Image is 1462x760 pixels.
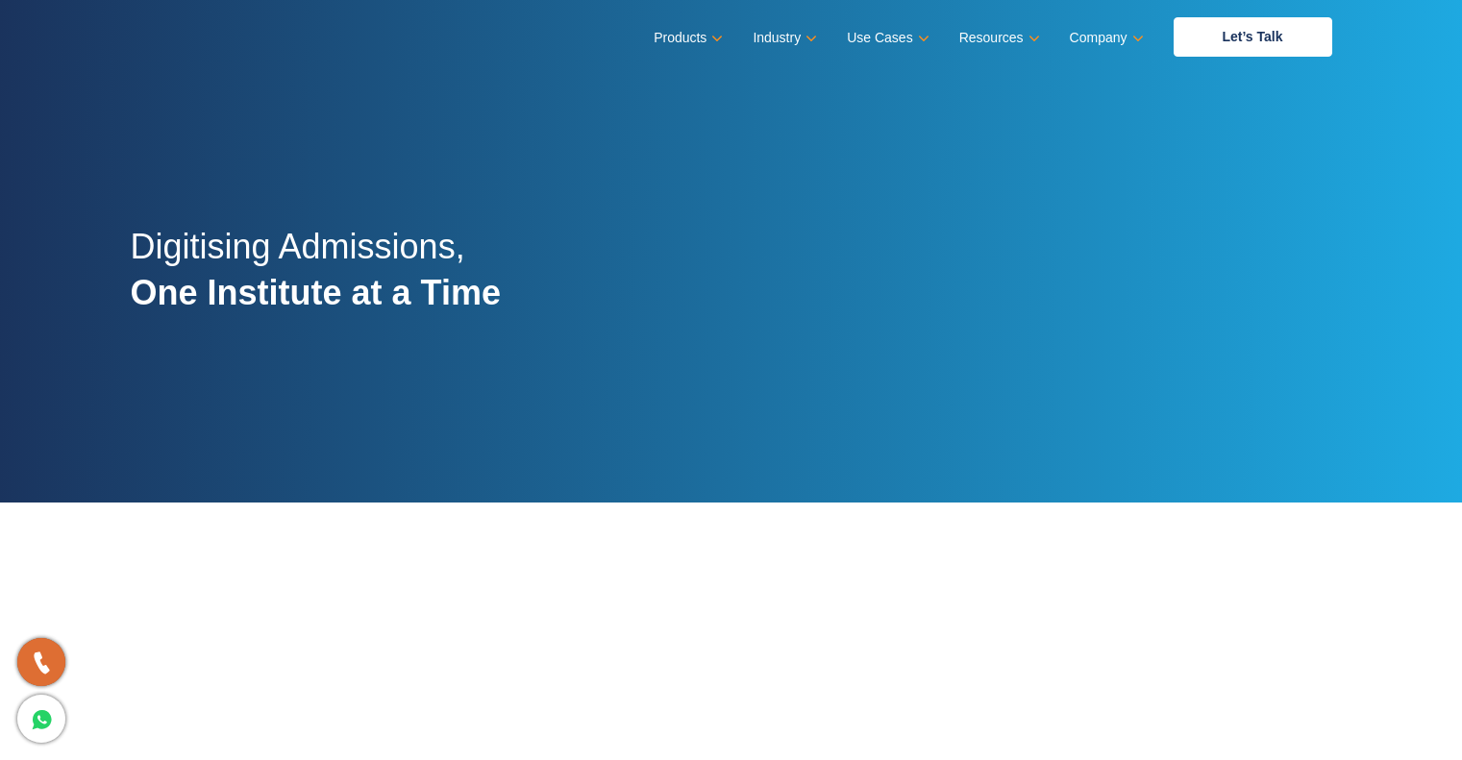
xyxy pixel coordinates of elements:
strong: One Institute at a Time [131,273,501,312]
a: Products [654,24,719,52]
a: Use Cases [847,24,925,52]
h2: Digitising Admissions, [131,224,501,337]
a: Resources [959,24,1036,52]
a: Let’s Talk [1174,17,1332,57]
a: Company [1070,24,1140,52]
a: Industry [753,24,813,52]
